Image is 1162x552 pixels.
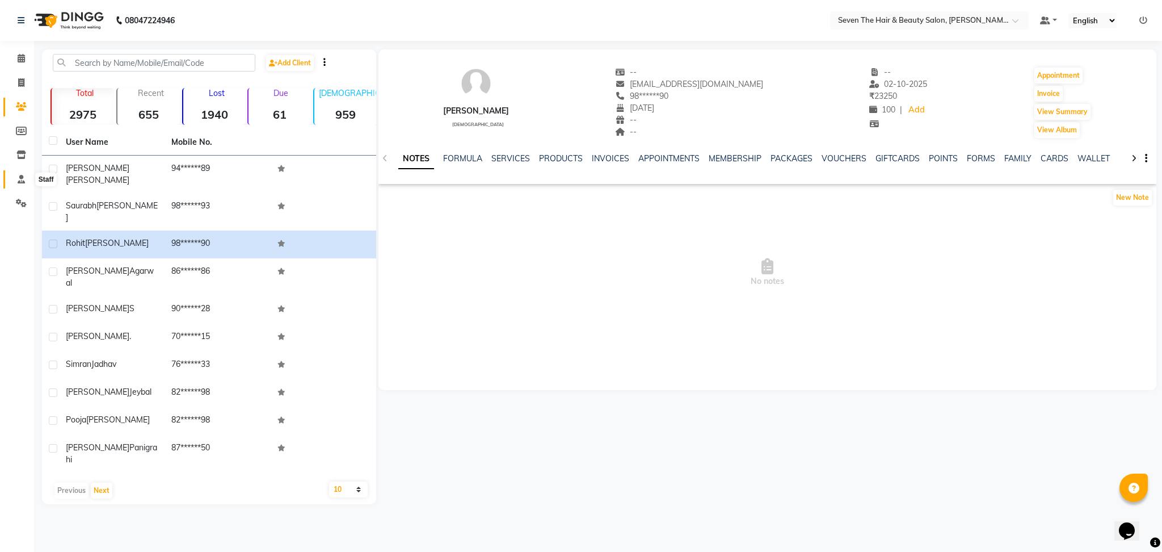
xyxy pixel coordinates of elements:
[66,387,129,397] span: [PERSON_NAME]
[183,107,246,122] strong: 1940
[249,107,311,122] strong: 61
[165,129,270,156] th: Mobile No.
[122,88,180,98] p: Recent
[66,442,129,453] span: [PERSON_NAME]
[1004,153,1032,164] a: FAMILY
[615,79,763,89] span: [EMAIL_ADDRESS][DOMAIN_NAME]
[66,331,129,341] span: [PERSON_NAME]
[59,129,165,156] th: User Name
[491,153,530,164] a: SERVICES
[266,55,314,71] a: Add Client
[929,153,958,164] a: POINTS
[91,483,112,499] button: Next
[91,359,116,369] span: Jadhav
[869,91,897,101] span: 23250
[615,67,637,77] span: --
[443,153,482,164] a: FORMULA
[869,79,927,89] span: 02-10-2025
[66,200,96,211] span: Saurabh
[1114,507,1151,541] iframe: chat widget
[967,153,995,164] a: FORMS
[1077,153,1110,164] a: WALLET
[1113,190,1152,206] button: New Note
[907,102,927,118] a: Add
[188,88,246,98] p: Lost
[875,153,920,164] a: GIFTCARDS
[1041,153,1068,164] a: CARDS
[615,103,654,113] span: [DATE]
[66,200,158,223] span: [PERSON_NAME]
[869,104,895,115] span: 100
[443,105,509,117] div: [PERSON_NAME]
[869,67,891,77] span: --
[66,163,129,173] span: [PERSON_NAME]
[117,107,180,122] strong: 655
[129,331,131,341] span: .
[66,238,85,248] span: Rohit
[615,115,637,125] span: --
[129,387,151,397] span: Jeybal
[85,238,149,248] span: [PERSON_NAME]
[592,153,629,164] a: INVOICES
[66,266,129,276] span: [PERSON_NAME]
[398,149,434,169] a: NOTES
[822,153,866,164] a: VOUCHERS
[709,153,761,164] a: MEMBERSHIP
[459,66,493,101] img: avatar
[56,88,114,98] p: Total
[378,216,1156,329] span: No notes
[66,303,129,313] span: [PERSON_NAME]
[66,175,129,185] span: [PERSON_NAME]
[251,88,311,98] p: Due
[66,415,86,425] span: Pooja
[771,153,812,164] a: PACKAGES
[1034,86,1063,102] button: Invoice
[452,122,504,127] span: [DEMOGRAPHIC_DATA]
[129,303,134,313] span: S
[52,107,114,122] strong: 2975
[29,5,107,36] img: logo
[86,415,150,425] span: [PERSON_NAME]
[314,107,377,122] strong: 959
[66,359,91,369] span: Simran
[36,173,57,186] div: Staff
[1034,68,1083,83] button: Appointment
[1034,122,1080,138] button: View Album
[869,91,874,101] span: ₹
[319,88,377,98] p: [DEMOGRAPHIC_DATA]
[900,104,902,116] span: |
[615,127,637,137] span: --
[53,54,255,72] input: Search by Name/Mobile/Email/Code
[638,153,700,164] a: APPOINTMENTS
[125,5,175,36] b: 08047224946
[539,153,583,164] a: PRODUCTS
[1034,104,1091,120] button: View Summary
